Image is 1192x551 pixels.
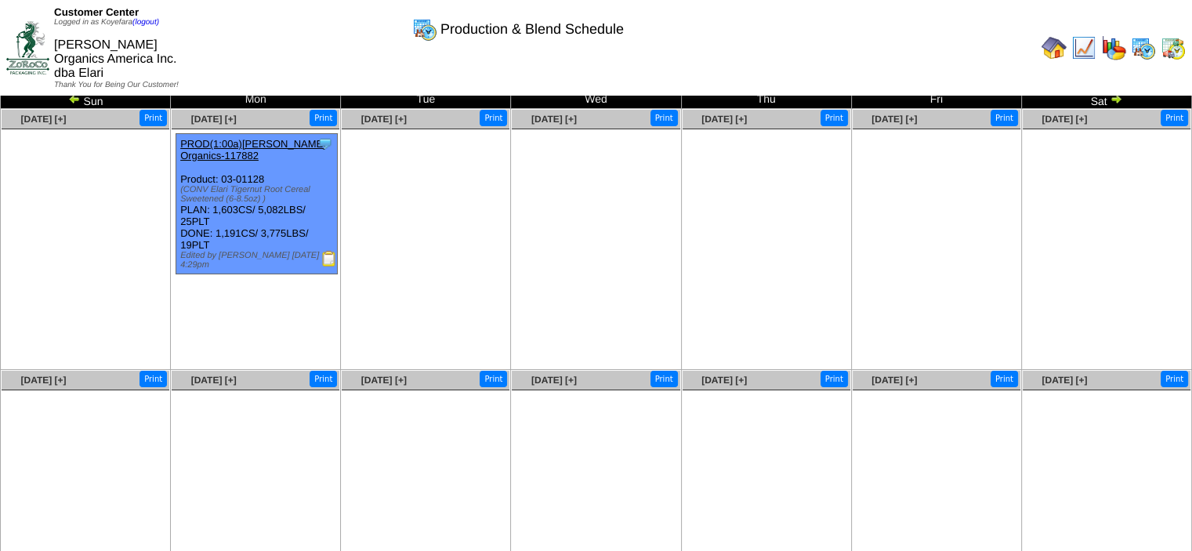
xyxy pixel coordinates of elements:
div: (CONV Elari Tigernut Root Cereal Sweetened (6-8.5oz) ) [180,185,337,204]
a: [DATE] [+] [701,375,747,386]
button: Print [991,110,1018,126]
img: calendarinout.gif [1161,35,1186,60]
a: [DATE] [+] [701,114,747,125]
a: [DATE] [+] [531,375,577,386]
button: Print [1161,110,1188,126]
a: [DATE] [+] [20,114,66,125]
button: Print [821,110,848,126]
button: Print [139,371,167,387]
button: Print [650,371,678,387]
a: [DATE] [+] [20,375,66,386]
a: [DATE] [+] [871,114,917,125]
a: PROD(1:00a)[PERSON_NAME] Organics-117882 [180,138,326,161]
button: Print [310,110,337,126]
img: home.gif [1042,35,1067,60]
a: [DATE] [+] [871,375,917,386]
button: Print [139,110,167,126]
img: calendarprod.gif [412,16,437,42]
button: Print [480,371,507,387]
button: Print [821,371,848,387]
a: [DATE] [+] [191,375,237,386]
button: Print [310,371,337,387]
a: [DATE] [+] [361,375,407,386]
a: [DATE] [+] [531,114,577,125]
span: Customer Center [54,6,139,18]
button: Print [1161,371,1188,387]
a: [DATE] [+] [1042,114,1087,125]
button: Print [991,371,1018,387]
img: line_graph.gif [1071,35,1096,60]
a: [DATE] [+] [1042,375,1087,386]
button: Print [480,110,507,126]
span: Thank You for Being Our Customer! [54,81,179,89]
span: Production & Blend Schedule [440,21,624,38]
span: [PERSON_NAME] Organics America Inc. dba Elari [54,38,177,80]
a: [DATE] [+] [361,114,407,125]
img: Production Report [321,251,337,266]
img: Tooltip [317,136,333,151]
img: ZoRoCo_Logo(Green%26Foil)%20jpg.webp [6,21,49,74]
span: Logged in as Koyefara [54,18,159,27]
img: calendarprod.gif [1131,35,1156,60]
div: Product: 03-01128 PLAN: 1,603CS / 5,082LBS / 25PLT DONE: 1,191CS / 3,775LBS / 19PLT [176,134,338,274]
div: Edited by [PERSON_NAME] [DATE] 4:29pm [180,251,337,270]
img: graph.gif [1101,35,1126,60]
a: (logout) [132,18,159,27]
a: [DATE] [+] [191,114,237,125]
button: Print [650,110,678,126]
